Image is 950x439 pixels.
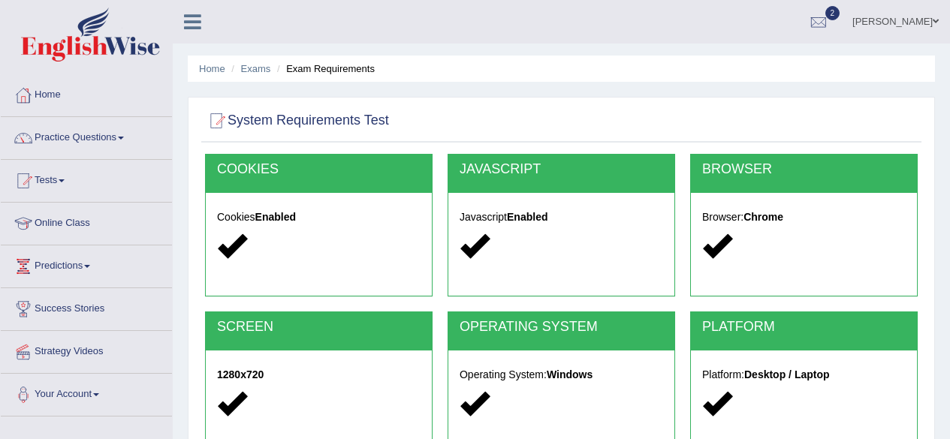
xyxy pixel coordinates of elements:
[825,6,840,20] span: 2
[217,212,421,223] h5: Cookies
[460,162,663,177] h2: JAVASCRIPT
[1,245,172,283] a: Predictions
[507,211,547,223] strong: Enabled
[199,63,225,74] a: Home
[217,162,421,177] h2: COOKIES
[743,211,783,223] strong: Chrome
[217,320,421,335] h2: SCREEN
[702,320,906,335] h2: PLATFORM
[460,320,663,335] h2: OPERATING SYSTEM
[1,331,172,368] a: Strategy Videos
[460,369,663,380] h5: Operating System:
[702,212,906,223] h5: Browser:
[547,368,593,380] strong: Windows
[460,212,663,223] h5: Javascript
[1,203,172,240] a: Online Class
[255,211,296,223] strong: Enabled
[217,368,264,380] strong: 1280x720
[241,63,271,74] a: Exams
[1,117,172,155] a: Practice Questions
[702,162,906,177] h2: BROWSER
[205,110,389,132] h2: System Requirements Test
[1,160,172,197] a: Tests
[744,368,830,380] strong: Desktop / Laptop
[1,288,172,326] a: Success Stories
[1,74,172,112] a: Home
[702,369,906,380] h5: Platform:
[273,62,375,76] li: Exam Requirements
[1,374,172,411] a: Your Account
